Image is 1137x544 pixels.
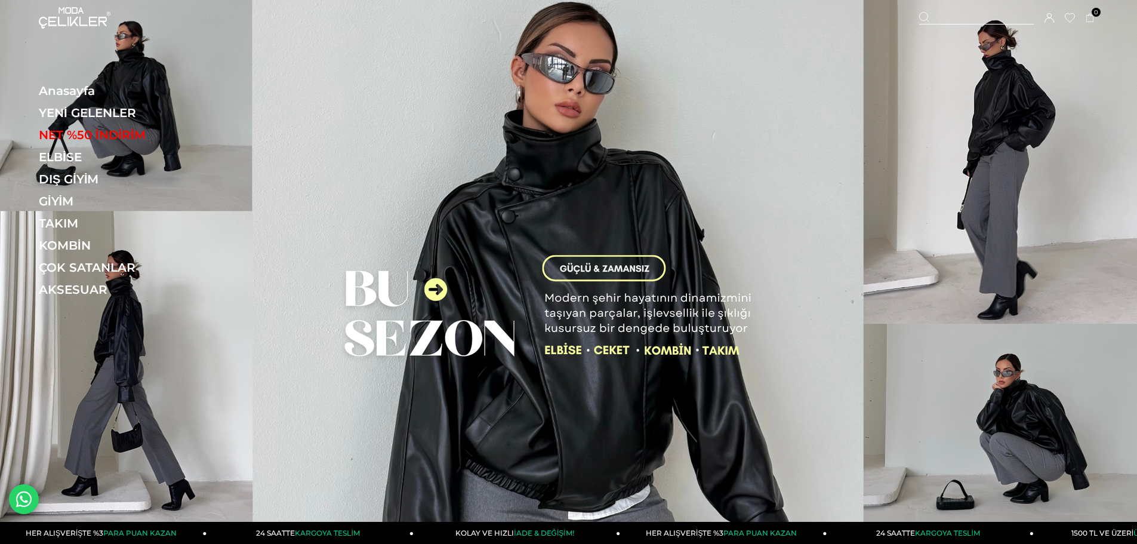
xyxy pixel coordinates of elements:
[827,522,1034,544] a: 24 SAATTEKARGOYA TESLİM
[39,150,203,164] a: ELBİSE
[1086,14,1095,23] a: 0
[39,84,203,98] a: Anasayfa
[39,216,203,230] a: TAKIM
[39,106,203,120] a: YENİ GELENLER
[1092,8,1101,17] span: 0
[39,172,203,186] a: DIŞ GİYİM
[514,528,574,537] span: İADE & DEĞİŞİM!
[915,528,979,537] span: KARGOYA TESLİM
[39,7,110,29] img: logo
[39,194,203,208] a: GİYİM
[39,128,203,142] a: NET %50 İNDİRİM
[723,528,797,537] span: PARA PUAN KAZAN
[39,282,203,297] a: AKSESUAR
[39,260,203,275] a: ÇOK SATANLAR
[207,522,414,544] a: 24 SAATTEKARGOYA TESLİM
[414,522,620,544] a: KOLAY VE HIZLIİADE & DEĞİŞİM!
[103,528,177,537] span: PARA PUAN KAZAN
[39,238,203,253] a: KOMBİN
[620,522,827,544] a: HER ALIŞVERİŞTE %3PARA PUAN KAZAN
[295,528,359,537] span: KARGOYA TESLİM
